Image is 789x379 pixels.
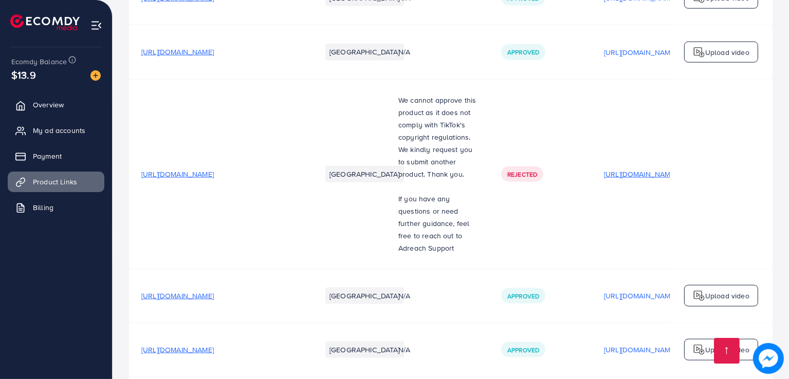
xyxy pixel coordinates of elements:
img: logo [10,14,80,30]
p: Upload video [705,290,749,302]
p: [URL][DOMAIN_NAME] [604,46,676,59]
span: Approved [507,48,539,56]
p: [URL][DOMAIN_NAME] [604,344,676,356]
span: Billing [33,202,53,213]
li: [GEOGRAPHIC_DATA] [325,342,404,358]
img: logo [693,290,705,302]
li: [GEOGRAPHIC_DATA] [325,44,404,60]
span: [URL][DOMAIN_NAME] [141,291,214,301]
img: logo [693,46,705,59]
img: logo [693,344,705,356]
p: [URL][DOMAIN_NAME] [604,290,676,302]
p: Upload video [705,46,749,59]
p: [URL][DOMAIN_NAME] [604,168,676,180]
span: [URL][DOMAIN_NAME] [141,345,214,355]
li: [GEOGRAPHIC_DATA] [325,166,404,182]
span: Rejected [507,170,537,179]
a: Product Links [8,172,104,192]
a: Billing [8,197,104,218]
span: Approved [507,346,539,354]
span: Payment [33,151,62,161]
img: image [90,70,101,81]
span: Product Links [33,177,77,187]
span: N/A [398,291,410,301]
li: [GEOGRAPHIC_DATA] [325,288,404,304]
span: [URL][DOMAIN_NAME] [141,47,214,57]
p: We cannot approve this product as it does not comply with TikTok's copyright regulations. We kind... [398,94,476,180]
span: Overview [33,100,64,110]
a: My ad accounts [8,120,104,141]
a: Overview [8,94,104,115]
span: My ad accounts [33,125,85,136]
img: image [753,343,784,374]
span: N/A [398,47,410,57]
a: Payment [8,146,104,166]
p: Upload video [705,344,749,356]
img: menu [90,20,102,31]
span: [URL][DOMAIN_NAME] [141,169,214,179]
p: If you have any questions or need further guidance, feel free to reach out to Adreach Support [398,193,476,254]
span: Approved [507,292,539,300]
span: $13.9 [11,67,36,82]
span: Ecomdy Balance [11,56,67,67]
span: N/A [398,345,410,355]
